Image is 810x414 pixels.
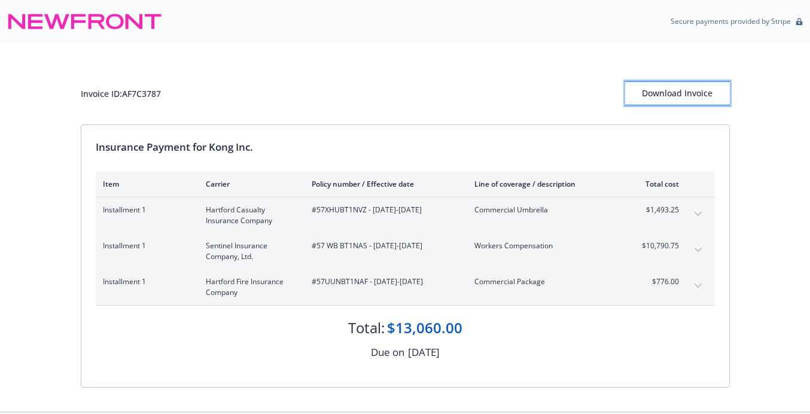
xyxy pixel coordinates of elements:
span: #57UUNBT1NAF - [DATE]-[DATE] [312,276,455,287]
div: Due on [371,345,404,360]
span: Installment 1 [103,205,187,215]
span: Workers Compensation [474,241,615,251]
button: expand content [689,205,708,224]
span: Commercial Package [474,276,615,287]
span: Hartford Fire Insurance Company [206,276,293,298]
div: $13,060.00 [387,318,462,338]
span: Installment 1 [103,276,187,287]
div: [DATE] [408,345,440,360]
div: Installment 1Hartford Casualty Insurance Company#57XHUBT1NVZ - [DATE]-[DATE]Commercial Umbrella$1... [96,197,715,233]
button: expand content [689,241,708,260]
span: Installment 1 [103,241,187,251]
span: #57 WB BT1NAS - [DATE]-[DATE] [312,241,455,251]
span: Commercial Umbrella [474,205,615,215]
span: Hartford Casualty Insurance Company [206,205,293,226]
div: Item [103,179,187,189]
div: Line of coverage / description [474,179,615,189]
span: $776.00 [634,276,679,287]
div: Total: [348,318,385,338]
button: expand content [689,276,708,296]
span: #57XHUBT1NVZ - [DATE]-[DATE] [312,205,455,215]
div: Policy number / Effective date [312,179,455,189]
span: Sentinel Insurance Company, Ltd. [206,241,293,262]
div: Installment 1Sentinel Insurance Company, Ltd.#57 WB BT1NAS - [DATE]-[DATE]Workers Compensation$10... [96,233,715,269]
button: Download Invoice [625,81,730,105]
div: Carrier [206,179,293,189]
p: Secure payments provided by Stripe [671,16,791,26]
div: Invoice ID: AF7C3787 [81,87,161,100]
div: Installment 1Hartford Fire Insurance Company#57UUNBT1NAF - [DATE]-[DATE]Commercial Package$776.00... [96,269,715,305]
span: $10,790.75 [634,241,679,251]
div: Total cost [634,179,679,189]
span: $1,493.25 [634,205,679,215]
div: Insurance Payment for Kong Inc. [96,139,715,155]
div: Download Invoice [625,82,730,105]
